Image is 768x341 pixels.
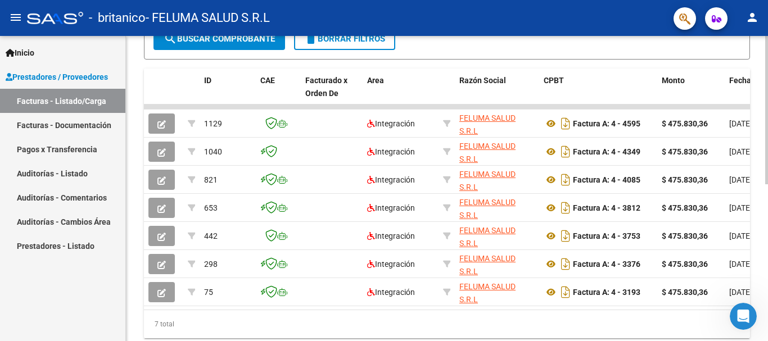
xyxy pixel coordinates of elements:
div: 30716776634 [459,196,535,220]
datatable-header-cell: Area [363,69,439,118]
span: Razón Social [459,76,506,85]
span: 298 [204,260,218,269]
span: Integración [367,260,415,269]
span: 653 [204,203,218,212]
span: [DATE] [729,260,752,269]
strong: $ 475.830,36 [662,175,708,184]
i: Descargar documento [558,143,573,161]
button: Borrar Filtros [294,28,395,50]
mat-icon: search [164,32,177,46]
span: Facturado x Orden De [305,76,347,98]
div: 30716776634 [459,280,535,304]
mat-icon: delete [304,32,318,46]
datatable-header-cell: CPBT [539,69,657,118]
span: Inicio [6,47,34,59]
mat-icon: menu [9,11,22,24]
span: 1129 [204,119,222,128]
span: - britanico [89,6,146,30]
span: Borrar Filtros [304,34,385,44]
strong: $ 475.830,36 [662,231,708,240]
span: Area [367,76,384,85]
span: - FELUMA SALUD S.R.L [146,6,270,30]
datatable-header-cell: Facturado x Orden De [301,69,363,118]
span: FELUMA SALUD S.R.L [459,170,516,192]
span: [DATE] [729,288,752,297]
datatable-header-cell: Razón Social [455,69,539,118]
div: 30716776634 [459,224,535,248]
i: Descargar documento [558,171,573,189]
span: Integración [367,288,415,297]
span: Integración [367,119,415,128]
span: FELUMA SALUD S.R.L [459,282,516,304]
span: FELUMA SALUD S.R.L [459,254,516,276]
strong: $ 475.830,36 [662,147,708,156]
span: CPBT [544,76,564,85]
i: Descargar documento [558,115,573,133]
strong: Factura A: 4 - 4349 [573,147,640,156]
span: ID [204,76,211,85]
span: [DATE] [729,119,752,128]
strong: $ 475.830,36 [662,260,708,269]
span: Integración [367,203,415,212]
span: Monto [662,76,685,85]
strong: Factura A: 4 - 4595 [573,119,640,128]
strong: Factura A: 4 - 4085 [573,175,640,184]
span: FELUMA SALUD S.R.L [459,142,516,163]
span: FELUMA SALUD S.R.L [459,198,516,220]
i: Descargar documento [558,255,573,273]
span: FELUMA SALUD S.R.L [459,113,516,135]
span: 442 [204,231,218,240]
i: Descargar documento [558,283,573,301]
datatable-header-cell: CAE [256,69,301,118]
i: Descargar documento [558,227,573,245]
strong: $ 475.830,36 [662,288,708,297]
strong: $ 475.830,36 [662,119,708,128]
span: 75 [204,288,213,297]
span: Integración [367,231,415,240]
span: Prestadores / Proveedores [6,71,108,83]
div: 30716776634 [459,112,535,135]
datatable-header-cell: ID [200,69,256,118]
strong: Factura A: 4 - 3753 [573,231,640,240]
span: [DATE] [729,203,752,212]
span: CAE [260,76,275,85]
span: [DATE] [729,147,752,156]
button: Buscar Comprobante [153,28,285,50]
mat-icon: person [746,11,759,24]
datatable-header-cell: Monto [657,69,725,118]
strong: Factura A: 4 - 3376 [573,260,640,269]
div: 30716776634 [459,140,535,163]
div: 30716776634 [459,252,535,276]
strong: $ 475.830,36 [662,203,708,212]
i: Descargar documento [558,199,573,217]
span: 1040 [204,147,222,156]
span: Integración [367,147,415,156]
span: [DATE] [729,175,752,184]
strong: Factura A: 4 - 3812 [573,203,640,212]
span: Integración [367,175,415,184]
iframe: Intercom live chat [730,303,757,330]
strong: Factura A: 4 - 3193 [573,288,640,297]
span: 821 [204,175,218,184]
span: FELUMA SALUD S.R.L [459,226,516,248]
div: 7 total [144,310,750,338]
div: 30716776634 [459,168,535,192]
span: Buscar Comprobante [164,34,275,44]
span: [DATE] [729,231,752,240]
